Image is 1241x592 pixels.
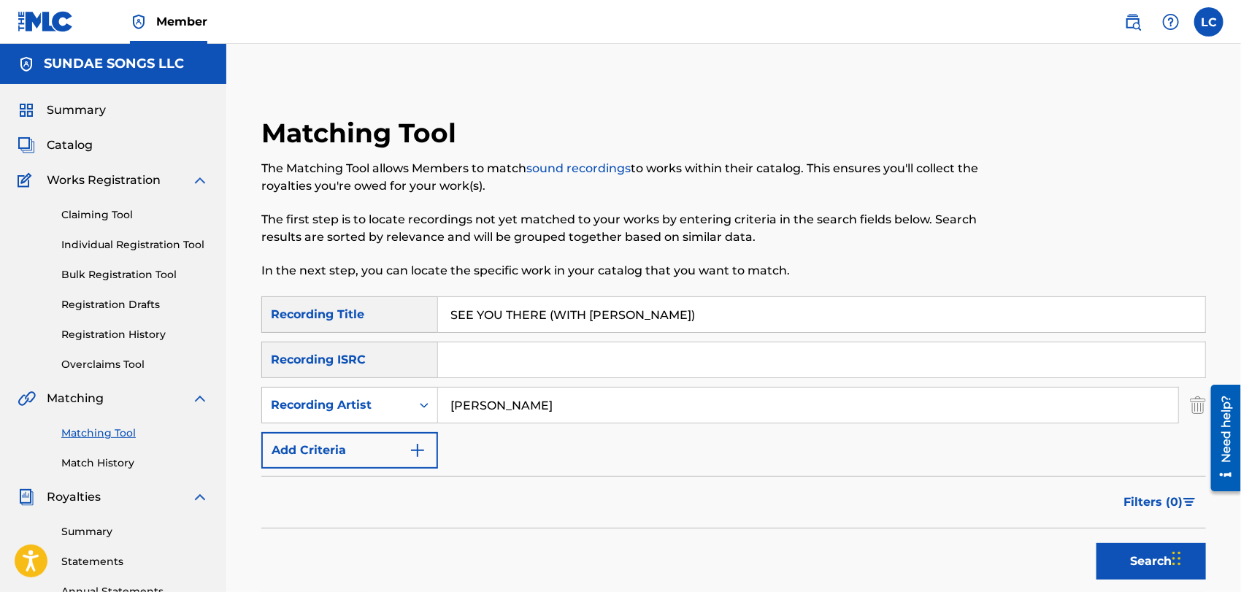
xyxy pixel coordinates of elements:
[61,237,209,253] a: Individual Registration Tool
[1190,387,1206,423] img: Delete Criterion
[47,390,104,407] span: Matching
[261,211,988,246] p: The first step is to locate recordings not yet matched to your works by entering criteria in the ...
[18,137,35,154] img: Catalog
[47,172,161,189] span: Works Registration
[61,357,209,372] a: Overclaims Tool
[44,55,184,72] h5: SUNDAE SONGS LLC
[61,267,209,282] a: Bulk Registration Tool
[47,137,93,154] span: Catalog
[18,11,74,32] img: MLC Logo
[1115,484,1206,520] button: Filters (0)
[1118,7,1148,36] a: Public Search
[191,488,209,506] img: expand
[261,262,988,280] p: In the next step, you can locate the specific work in your catalog that you want to match.
[18,55,35,73] img: Accounts
[1124,13,1142,31] img: search
[191,172,209,189] img: expand
[261,160,988,195] p: The Matching Tool allows Members to match to works within their catalog. This ensures you'll coll...
[1168,522,1241,592] iframe: Chat Widget
[261,296,1206,587] form: Search Form
[1156,7,1186,36] div: Help
[1200,379,1241,496] iframe: Resource Center
[47,488,101,506] span: Royalties
[18,488,35,506] img: Royalties
[18,172,36,189] img: Works Registration
[1123,493,1183,511] span: Filters ( 0 )
[61,455,209,471] a: Match History
[47,101,106,119] span: Summary
[261,432,438,469] button: Add Criteria
[18,101,106,119] a: SummarySummary
[130,13,147,31] img: Top Rightsholder
[261,117,464,150] h2: Matching Tool
[271,396,402,414] div: Recording Artist
[1172,537,1181,580] div: Drag
[18,137,93,154] a: CatalogCatalog
[61,327,209,342] a: Registration History
[1096,543,1206,580] button: Search
[409,442,426,459] img: 9d2ae6d4665cec9f34b9.svg
[18,390,36,407] img: Matching
[61,207,209,223] a: Claiming Tool
[61,297,209,312] a: Registration Drafts
[1183,498,1196,507] img: filter
[61,554,209,569] a: Statements
[526,161,631,175] a: sound recordings
[61,524,209,539] a: Summary
[191,390,209,407] img: expand
[1194,7,1223,36] div: User Menu
[61,426,209,441] a: Matching Tool
[1162,13,1180,31] img: help
[156,13,207,30] span: Member
[18,101,35,119] img: Summary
